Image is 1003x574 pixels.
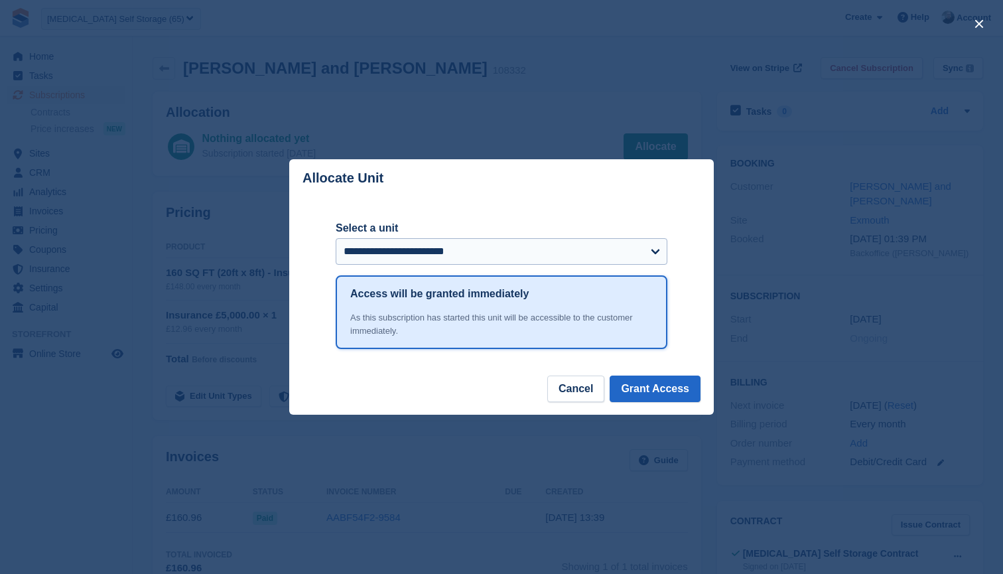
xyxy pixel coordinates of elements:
button: close [969,13,990,35]
button: Cancel [547,376,604,402]
h1: Access will be granted immediately [350,286,529,302]
label: Select a unit [336,220,667,236]
button: Grant Access [610,376,701,402]
div: As this subscription has started this unit will be accessible to the customer immediately. [350,311,653,337]
p: Allocate Unit [302,171,383,186]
